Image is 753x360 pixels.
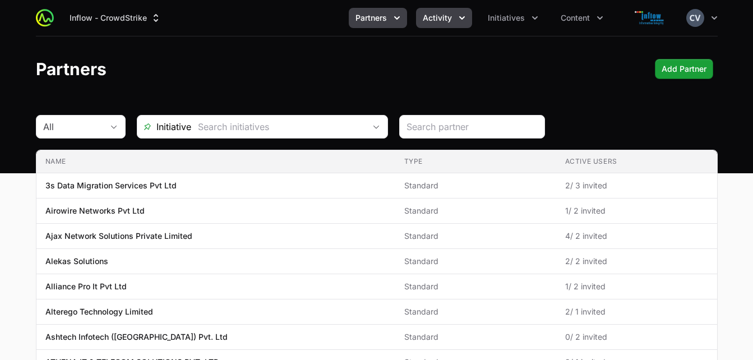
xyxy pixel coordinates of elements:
[355,12,387,24] span: Partners
[137,120,191,133] span: Initiative
[45,306,153,317] p: Alterego Technology Limited
[54,8,610,28] div: Main navigation
[655,59,713,79] div: Primary actions
[349,8,407,28] button: Partners
[481,8,545,28] div: Initiatives menu
[556,150,717,173] th: Active Users
[191,116,365,138] input: Search initiatives
[554,8,610,28] button: Content
[406,120,538,133] input: Search partner
[565,331,708,343] span: 0 / 2 invited
[565,205,708,216] span: 1 / 2 invited
[404,331,547,343] span: Standard
[655,59,713,79] button: Add Partner
[423,12,452,24] span: Activity
[404,230,547,242] span: Standard
[349,8,407,28] div: Partners menu
[45,180,177,191] p: 3s Data Migration Services Pvt Ltd
[554,8,610,28] div: Content menu
[43,120,103,133] div: All
[36,150,395,173] th: Name
[45,205,145,216] p: Airowire Networks Pvt Ltd
[45,256,108,267] p: Alekas Solutions
[45,331,228,343] p: Ashtech Infotech ([GEOGRAPHIC_DATA]) Pvt. Ltd
[623,7,677,29] img: Inflow
[416,8,472,28] button: Activity
[63,8,168,28] button: Inflow - CrowdStrike
[662,62,706,76] span: Add Partner
[45,281,127,292] p: Alliance Pro It Pvt Ltd
[416,8,472,28] div: Activity menu
[395,150,556,173] th: Type
[404,306,547,317] span: Standard
[404,205,547,216] span: Standard
[36,116,125,138] button: All
[404,256,547,267] span: Standard
[63,8,168,28] div: Supplier switch menu
[565,281,708,292] span: 1 / 2 invited
[404,281,547,292] span: Standard
[36,9,54,27] img: ActivitySource
[365,116,387,138] div: Open
[36,59,107,79] h1: Partners
[561,12,590,24] span: Content
[45,230,192,242] p: Ajax Network Solutions Private Limited
[565,180,708,191] span: 2 / 3 invited
[481,8,545,28] button: Initiatives
[565,306,708,317] span: 2 / 1 invited
[404,180,547,191] span: Standard
[488,12,525,24] span: Initiatives
[565,230,708,242] span: 4 / 2 invited
[565,256,708,267] span: 2 / 2 invited
[686,9,704,27] img: Chandrashekhar V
